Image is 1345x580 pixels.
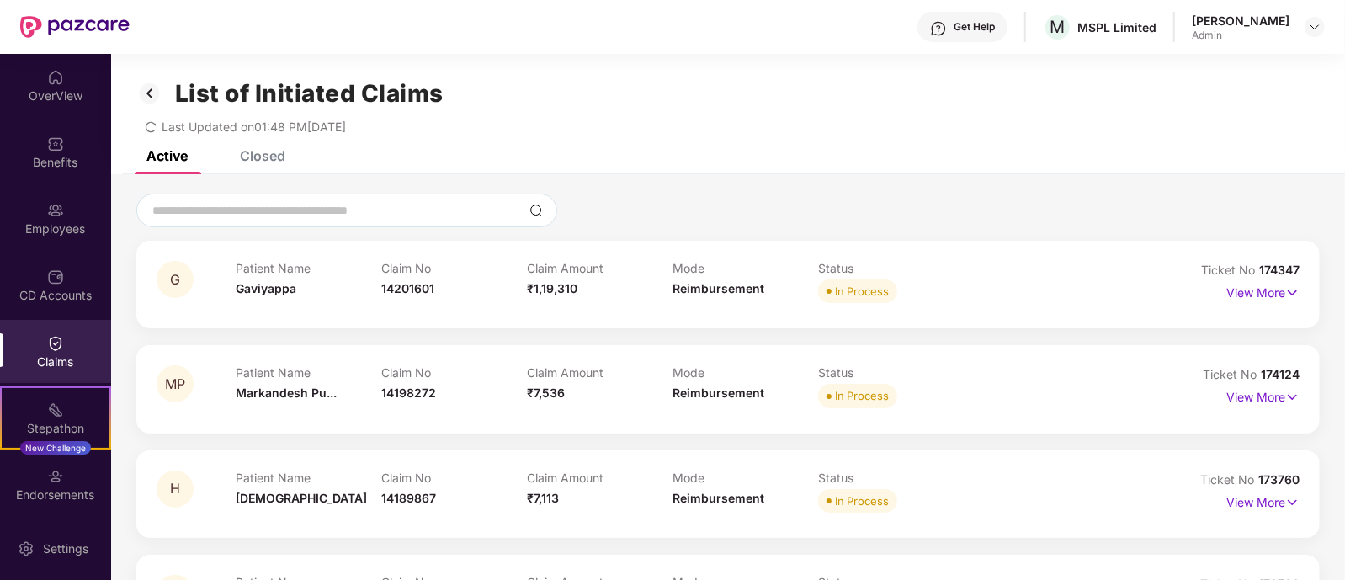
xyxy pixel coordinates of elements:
[527,365,672,380] p: Claim Amount
[236,365,381,380] p: Patient Name
[145,120,157,134] span: redo
[672,471,818,485] p: Mode
[1285,284,1300,302] img: svg+xml;base64,PHN2ZyB4bWxucz0iaHR0cDovL3d3dy53My5vcmcvMjAwMC9zdmciIHdpZHRoPSIxNyIgaGVpZ2h0PSIxNy...
[527,281,577,295] span: ₹1,19,310
[38,540,93,557] div: Settings
[1192,13,1289,29] div: [PERSON_NAME]
[1201,263,1259,277] span: Ticket No
[529,204,543,217] img: svg+xml;base64,PHN2ZyBpZD0iU2VhcmNoLTMyeDMyIiB4bWxucz0iaHR0cDovL3d3dy53My5vcmcvMjAwMC9zdmciIHdpZH...
[236,471,381,485] p: Patient Name
[175,79,444,108] h1: List of Initiated Claims
[381,491,436,505] span: 14189867
[1285,388,1300,407] img: svg+xml;base64,PHN2ZyB4bWxucz0iaHR0cDovL3d3dy53My5vcmcvMjAwMC9zdmciIHdpZHRoPSIxNyIgaGVpZ2h0PSIxNy...
[236,261,381,275] p: Patient Name
[1226,384,1300,407] p: View More
[1285,493,1300,512] img: svg+xml;base64,PHN2ZyB4bWxucz0iaHR0cDovL3d3dy53My5vcmcvMjAwMC9zdmciIHdpZHRoPSIxNyIgaGVpZ2h0PSIxNy...
[672,491,764,505] span: Reimbursement
[1203,367,1261,381] span: Ticket No
[381,471,527,485] p: Claim No
[47,269,64,285] img: svg+xml;base64,PHN2ZyBpZD0iQ0RfQWNjb3VudHMiIGRhdGEtbmFtZT0iQ0QgQWNjb3VudHMiIHhtbG5zPSJodHRwOi8vd3...
[672,386,764,400] span: Reimbursement
[20,441,91,455] div: New Challenge
[381,365,527,380] p: Claim No
[1308,20,1321,34] img: svg+xml;base64,PHN2ZyBpZD0iRHJvcGRvd24tMzJ4MzIiIHhtbG5zPSJodHRwOi8vd3d3LnczLm9yZy8yMDAwL3N2ZyIgd2...
[240,147,285,164] div: Closed
[527,471,672,485] p: Claim Amount
[527,386,565,400] span: ₹7,536
[1259,263,1300,277] span: 174347
[146,147,188,164] div: Active
[2,420,109,437] div: Stepathon
[236,281,296,295] span: Gaviyappa
[47,136,64,152] img: svg+xml;base64,PHN2ZyBpZD0iQmVuZWZpdHMiIHhtbG5zPSJodHRwOi8vd3d3LnczLm9yZy8yMDAwL3N2ZyIgd2lkdGg9Ij...
[170,273,180,287] span: G
[818,261,964,275] p: Status
[20,16,130,38] img: New Pazcare Logo
[162,120,346,134] span: Last Updated on 01:48 PM[DATE]
[1050,17,1066,37] span: M
[672,365,818,380] p: Mode
[381,386,436,400] span: 14198272
[47,69,64,86] img: svg+xml;base64,PHN2ZyBpZD0iSG9tZSIgeG1sbnM9Imh0dHA6Ly93d3cudzMub3JnLzIwMDAvc3ZnIiB3aWR0aD0iMjAiIG...
[672,261,818,275] p: Mode
[672,281,764,295] span: Reimbursement
[381,281,434,295] span: 14201601
[236,491,367,505] span: [DEMOGRAPHIC_DATA]
[165,377,185,391] span: MP
[527,491,559,505] span: ₹7,113
[136,79,163,108] img: svg+xml;base64,PHN2ZyB3aWR0aD0iMzIiIGhlaWdodD0iMzIiIHZpZXdCb3g9IjAgMCAzMiAzMiIgZmlsbD0ibm9uZSIgeG...
[18,540,35,557] img: svg+xml;base64,PHN2ZyBpZD0iU2V0dGluZy0yMHgyMCIgeG1sbnM9Imh0dHA6Ly93d3cudzMub3JnLzIwMDAvc3ZnIiB3aW...
[1226,279,1300,302] p: View More
[1261,367,1300,381] span: 174124
[930,20,947,37] img: svg+xml;base64,PHN2ZyBpZD0iSGVscC0zMngzMiIgeG1sbnM9Imh0dHA6Ly93d3cudzMub3JnLzIwMDAvc3ZnIiB3aWR0aD...
[47,202,64,219] img: svg+xml;base64,PHN2ZyBpZD0iRW1wbG95ZWVzIiB4bWxucz0iaHR0cDovL3d3dy53My5vcmcvMjAwMC9zdmciIHdpZHRoPS...
[381,261,527,275] p: Claim No
[1077,19,1156,35] div: MSPL Limited
[835,492,889,509] div: In Process
[47,402,64,418] img: svg+xml;base64,PHN2ZyB4bWxucz0iaHR0cDovL3d3dy53My5vcmcvMjAwMC9zdmciIHdpZHRoPSIyMSIgaGVpZ2h0PSIyMC...
[47,468,64,485] img: svg+xml;base64,PHN2ZyBpZD0iRW5kb3JzZW1lbnRzIiB4bWxucz0iaHR0cDovL3d3dy53My5vcmcvMjAwMC9zdmciIHdpZH...
[818,471,964,485] p: Status
[818,365,964,380] p: Status
[1258,472,1300,487] span: 173760
[835,283,889,300] div: In Process
[1200,472,1258,487] span: Ticket No
[1226,489,1300,512] p: View More
[170,482,180,496] span: H
[236,386,337,400] span: Markandesh Pu...
[1192,29,1289,42] div: Admin
[835,387,889,404] div: In Process
[527,261,672,275] p: Claim Amount
[954,20,995,34] div: Get Help
[47,335,64,352] img: svg+xml;base64,PHN2ZyBpZD0iQ2xhaW0iIHhtbG5zPSJodHRwOi8vd3d3LnczLm9yZy8yMDAwL3N2ZyIgd2lkdGg9IjIwIi...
